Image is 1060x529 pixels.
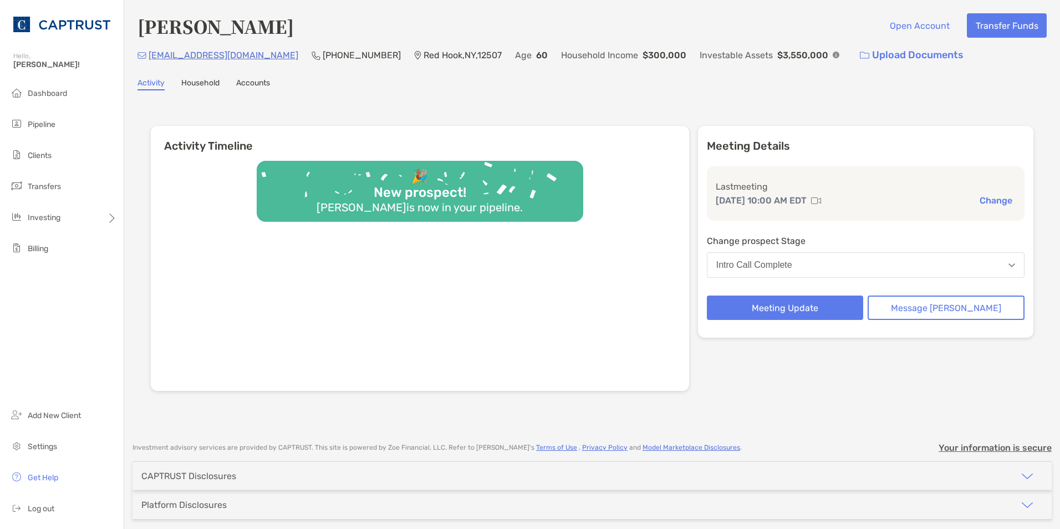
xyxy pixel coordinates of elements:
[643,48,686,62] p: $300,000
[10,439,23,452] img: settings icon
[28,442,57,451] span: Settings
[149,48,298,62] p: [EMAIL_ADDRESS][DOMAIN_NAME]
[1021,470,1034,483] img: icon arrow
[10,148,23,161] img: clients icon
[10,210,23,223] img: investing icon
[28,182,61,191] span: Transfers
[853,43,971,67] a: Upload Documents
[28,411,81,420] span: Add New Client
[10,241,23,255] img: billing icon
[28,244,48,253] span: Billing
[536,48,548,62] p: 60
[312,51,320,60] img: Phone Icon
[10,179,23,192] img: transfers icon
[10,408,23,421] img: add_new_client icon
[28,473,58,482] span: Get Help
[716,180,1016,194] p: Last meeting
[132,444,742,452] p: Investment advisory services are provided by CAPTRUST . This site is powered by Zoe Financial, LL...
[312,201,527,214] div: [PERSON_NAME] is now in your pipeline.
[28,213,60,222] span: Investing
[833,52,839,58] img: Info Icon
[13,60,117,69] span: [PERSON_NAME]!
[777,48,828,62] p: $3,550,000
[323,48,401,62] p: [PHONE_NUMBER]
[28,89,67,98] span: Dashboard
[181,78,220,90] a: Household
[716,260,792,270] div: Intro Call Complete
[28,151,52,160] span: Clients
[868,296,1025,320] button: Message [PERSON_NAME]
[939,442,1052,453] p: Your information is secure
[28,504,54,513] span: Log out
[407,169,432,185] div: 🎉
[561,48,638,62] p: Household Income
[881,13,958,38] button: Open Account
[643,444,740,451] a: Model Marketplace Disclosures
[1021,499,1034,512] img: icon arrow
[707,296,864,320] button: Meeting Update
[141,471,236,481] div: CAPTRUST Disclosures
[10,470,23,484] img: get-help icon
[137,78,165,90] a: Activity
[257,161,583,212] img: Confetti
[10,117,23,130] img: pipeline icon
[536,444,577,451] a: Terms of Use
[716,194,807,207] p: [DATE] 10:00 AM EDT
[811,196,821,205] img: communication type
[424,48,502,62] p: Red Hook , NY , 12507
[1008,263,1015,267] img: Open dropdown arrow
[151,126,689,152] h6: Activity Timeline
[236,78,270,90] a: Accounts
[707,139,1025,153] p: Meeting Details
[967,13,1047,38] button: Transfer Funds
[137,52,146,59] img: Email Icon
[369,185,471,201] div: New prospect!
[515,48,532,62] p: Age
[707,252,1025,278] button: Intro Call Complete
[13,4,110,44] img: CAPTRUST Logo
[28,120,55,129] span: Pipeline
[860,52,869,59] img: button icon
[582,444,628,451] a: Privacy Policy
[10,86,23,99] img: dashboard icon
[414,51,421,60] img: Location Icon
[700,48,773,62] p: Investable Assets
[137,13,294,39] h4: [PERSON_NAME]
[976,195,1016,206] button: Change
[707,234,1025,248] p: Change prospect Stage
[10,501,23,515] img: logout icon
[141,500,227,510] div: Platform Disclosures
